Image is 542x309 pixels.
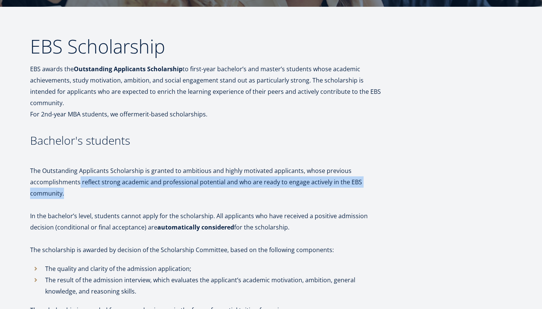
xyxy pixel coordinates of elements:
strong: Outstanding Applicants Scholarship [74,65,183,73]
h2: EBS Scholarship [30,37,388,56]
h3: Bachelor's students [30,135,388,146]
i: merit-based scholarships. [134,110,207,118]
p: In the bachelor’s level, students cannot apply for the scholarship. All applicants who have recei... [30,210,388,233]
strong: automatically considered [157,223,234,231]
p: The result of the admission interview, which evaluates the applicant’s academic motivation, ambit... [45,274,388,297]
p: EBS awards the to first-year bachelor’s and master’s students whose academic achievements, study ... [30,63,388,120]
p: The scholarship is awarded by decision of the Scholarship Committee, based on the following compo... [30,244,388,255]
p: The Outstanding Applicants Scholarship is granted to ambitious and highly motivated applicants, w... [30,165,388,199]
p: The quality and clarity of the admission application; [45,263,388,274]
